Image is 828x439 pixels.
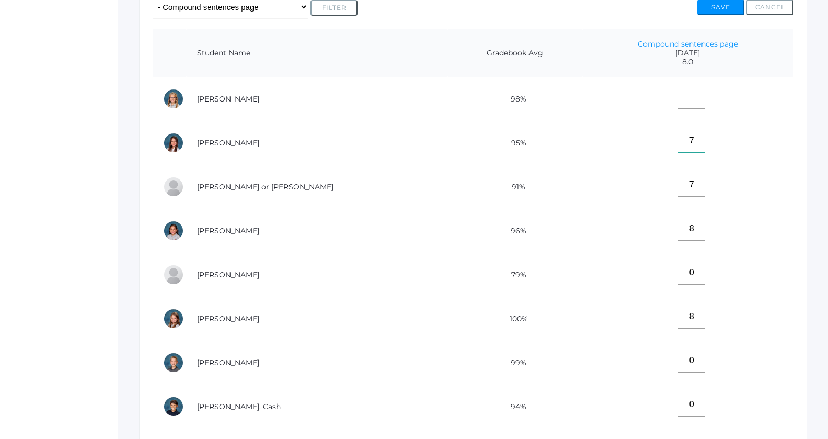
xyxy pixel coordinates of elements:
[197,270,259,279] a: [PERSON_NAME]
[447,29,582,77] th: Gradebook Avg
[197,94,259,104] a: [PERSON_NAME]
[593,49,783,58] span: [DATE]
[197,314,259,323] a: [PERSON_NAME]
[163,308,184,329] div: Louisa Hamilton
[593,58,783,66] span: 8.0
[197,138,259,148] a: [PERSON_NAME]
[163,352,184,373] div: Grant Hein
[447,77,582,121] td: 98%
[447,297,582,341] td: 100%
[163,176,184,197] div: Thomas or Tom Cope
[447,209,582,253] td: 96%
[197,402,281,411] a: [PERSON_NAME], Cash
[163,264,184,285] div: Wyatt Ferris
[187,29,447,77] th: Student Name
[163,132,184,153] div: Grace Carpenter
[197,226,259,235] a: [PERSON_NAME]
[163,88,184,109] div: Paige Albanese
[447,253,582,297] td: 79%
[163,396,184,417] div: Cash Kilian
[447,385,582,429] td: 94%
[163,220,184,241] div: Esperanza Ewing
[197,182,333,192] a: [PERSON_NAME] or [PERSON_NAME]
[638,39,738,49] a: Compound sentences page
[447,121,582,165] td: 95%
[197,358,259,367] a: [PERSON_NAME]
[447,341,582,385] td: 99%
[447,165,582,209] td: 91%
